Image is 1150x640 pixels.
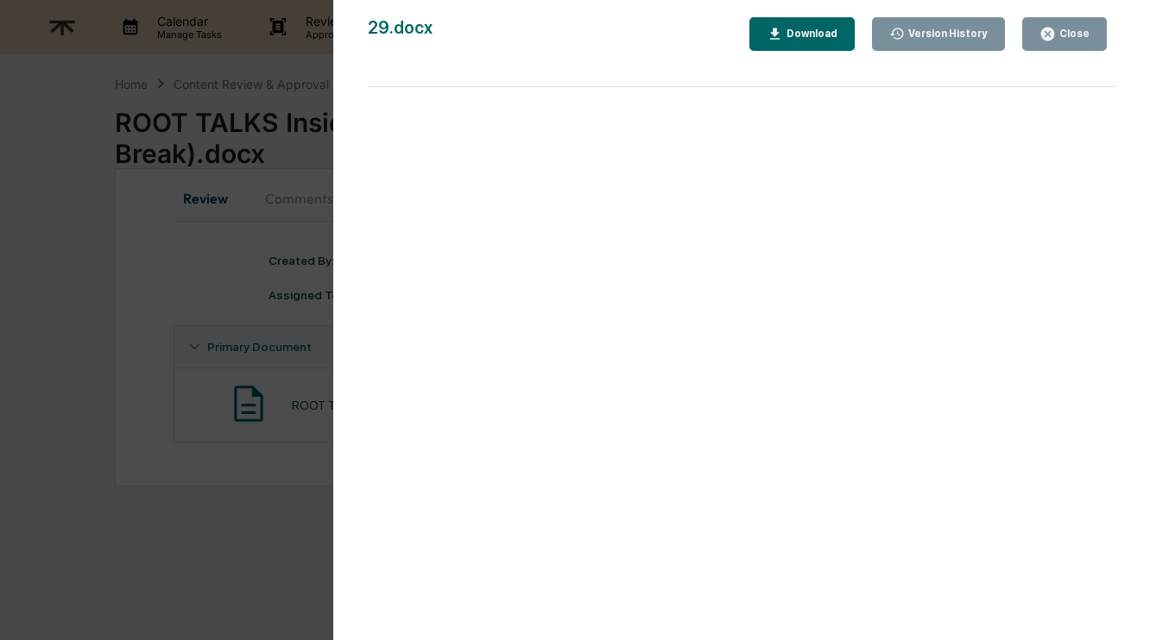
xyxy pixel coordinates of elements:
[872,17,1006,51] button: Version History
[1056,28,1090,40] div: Close
[749,17,855,51] button: Download
[1022,17,1107,51] button: Close
[905,28,988,40] div: Version History
[783,28,837,40] div: Download
[1095,583,1141,630] iframe: Open customer support
[368,17,433,51] div: 29.docx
